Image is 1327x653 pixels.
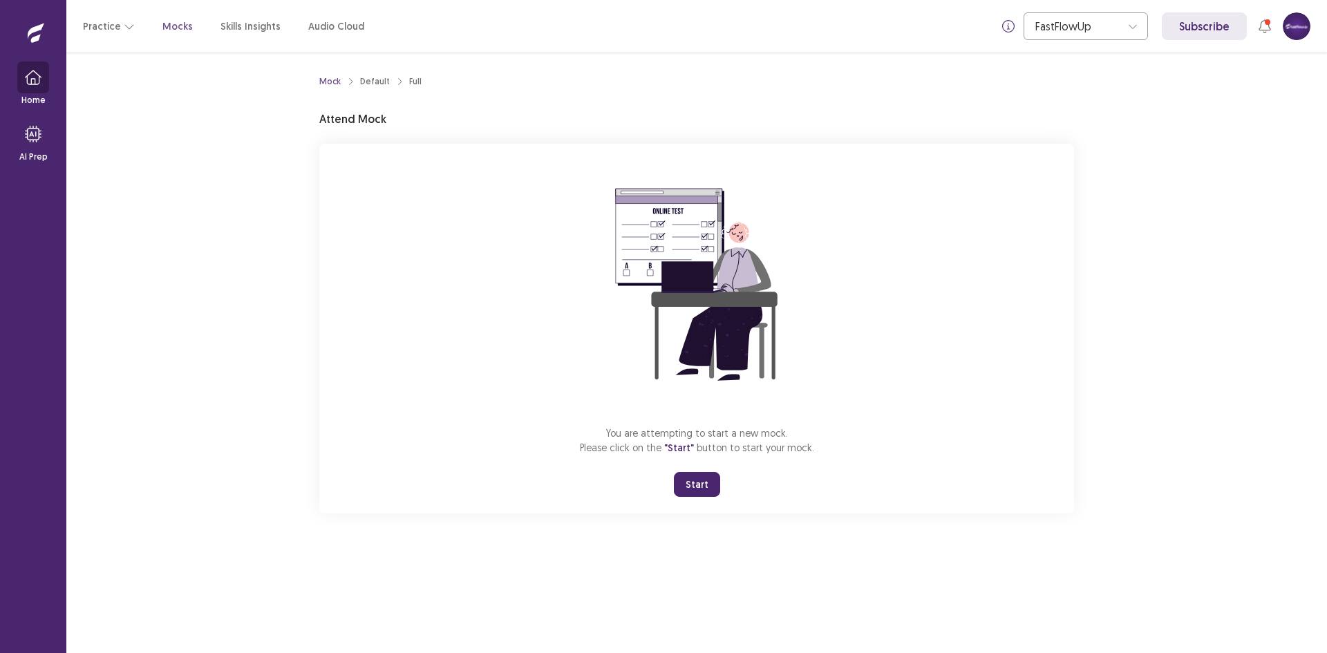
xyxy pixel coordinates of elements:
[580,426,814,455] p: You are attempting to start a new mock. Please click on the button to start your mock.
[319,75,341,88] a: Mock
[319,111,386,127] p: Attend Mock
[409,75,422,88] div: Full
[220,19,281,34] a: Skills Insights
[319,75,422,88] nav: breadcrumb
[162,19,193,34] a: Mocks
[308,19,364,34] a: Audio Cloud
[1162,12,1247,40] a: Subscribe
[572,160,821,409] img: attend-mock
[1035,13,1121,39] div: FastFlowUp
[360,75,390,88] div: Default
[19,151,48,163] p: AI Prep
[996,14,1021,39] button: info
[21,94,46,106] p: Home
[664,442,694,454] span: "Start"
[674,472,720,497] button: Start
[83,14,135,39] button: Practice
[1283,12,1310,40] button: User Profile Image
